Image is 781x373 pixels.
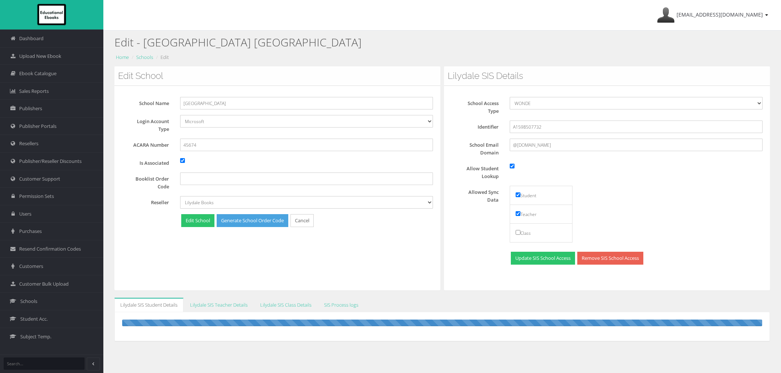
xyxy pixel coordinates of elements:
span: Customers [19,263,43,270]
a: Cancel [290,214,314,227]
span: Schools [20,298,37,305]
li: Edit [154,53,169,61]
span: Purchases [19,228,42,235]
label: School Email Domain [451,139,504,157]
label: School Name [122,97,175,107]
label: Login Account Type [122,115,175,133]
label: Is Associated [122,157,175,167]
span: Users [19,210,31,217]
li: Class [510,223,572,243]
input: Search... [4,358,85,370]
span: Sales Reports [19,88,49,95]
span: Publisher/Reseller Discounts [19,158,82,165]
li: Teacher [510,205,572,224]
span: Resellers [19,140,38,147]
span: [EMAIL_ADDRESS][DOMAIN_NAME] [677,11,763,18]
span: Ebook Catalogue [19,70,56,77]
span: Student Acc. [20,316,48,323]
span: Permission Sets [19,193,54,200]
span: Customer Support [19,175,60,182]
span: Customer Bulk Upload [19,280,69,287]
span: Subject Temp. [20,333,51,340]
label: Allowed Sync Data [451,186,504,204]
a: SIS Process logs [318,298,364,312]
span: Publisher Portals [19,123,56,130]
a: Home [116,54,129,60]
span: Upload New Ebook [19,53,61,60]
label: Identifier [451,121,504,131]
h3: Lilydale SIS Details [448,71,766,81]
button: Update SIS School Access [511,252,575,265]
span: Dashboard [19,35,44,42]
h2: Edit - [GEOGRAPHIC_DATA] [GEOGRAPHIC_DATA] [114,36,770,48]
a: Lilydale SIS Student Details [114,298,183,312]
li: Student [510,186,572,205]
a: Lilydale SIS Class Details [254,298,317,312]
a: Schools [136,54,153,60]
span: Resend Confirmation Codes [19,245,81,252]
a: Remove SIS School Access [577,252,643,265]
img: Avatar [657,6,675,24]
span: Publishers [19,105,42,112]
label: Booklist Order Code [122,172,175,191]
a: Lilydale SIS Teacher Details [184,298,254,312]
label: School Access Type [451,97,504,115]
label: Allow Student Lookup [451,162,504,180]
button: Edit School [181,214,214,227]
a: Generate School Order Code [217,214,288,227]
h3: Edit School [118,71,437,81]
label: ACARA Number [122,139,175,149]
label: Reseller [122,196,175,206]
